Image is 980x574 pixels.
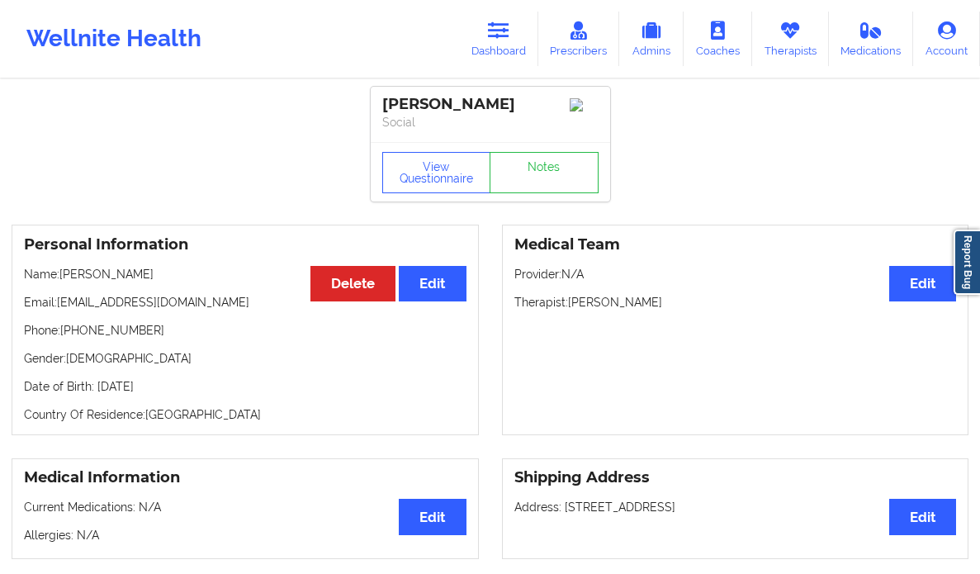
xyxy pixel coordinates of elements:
[538,12,620,66] a: Prescribers
[913,12,980,66] a: Account
[570,98,599,111] img: Image%2Fplaceholer-image.png
[382,114,599,130] p: Social
[24,322,466,339] p: Phone: [PHONE_NUMBER]
[490,152,599,193] a: Notes
[514,235,957,254] h3: Medical Team
[514,294,957,311] p: Therapist: [PERSON_NAME]
[752,12,829,66] a: Therapists
[889,266,956,301] button: Edit
[382,95,599,114] div: [PERSON_NAME]
[954,230,980,295] a: Report Bug
[514,266,957,282] p: Provider: N/A
[24,499,466,515] p: Current Medications: N/A
[619,12,684,66] a: Admins
[459,12,538,66] a: Dashboard
[24,378,466,395] p: Date of Birth: [DATE]
[24,406,466,423] p: Country Of Residence: [GEOGRAPHIC_DATA]
[889,499,956,534] button: Edit
[24,468,466,487] h3: Medical Information
[514,468,957,487] h3: Shipping Address
[24,266,466,282] p: Name: [PERSON_NAME]
[24,235,466,254] h3: Personal Information
[24,294,466,311] p: Email: [EMAIL_ADDRESS][DOMAIN_NAME]
[399,266,466,301] button: Edit
[24,527,466,543] p: Allergies: N/A
[310,266,395,301] button: Delete
[829,12,914,66] a: Medications
[399,499,466,534] button: Edit
[514,499,957,515] p: Address: [STREET_ADDRESS]
[382,152,491,193] button: View Questionnaire
[684,12,752,66] a: Coaches
[24,350,466,367] p: Gender: [DEMOGRAPHIC_DATA]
